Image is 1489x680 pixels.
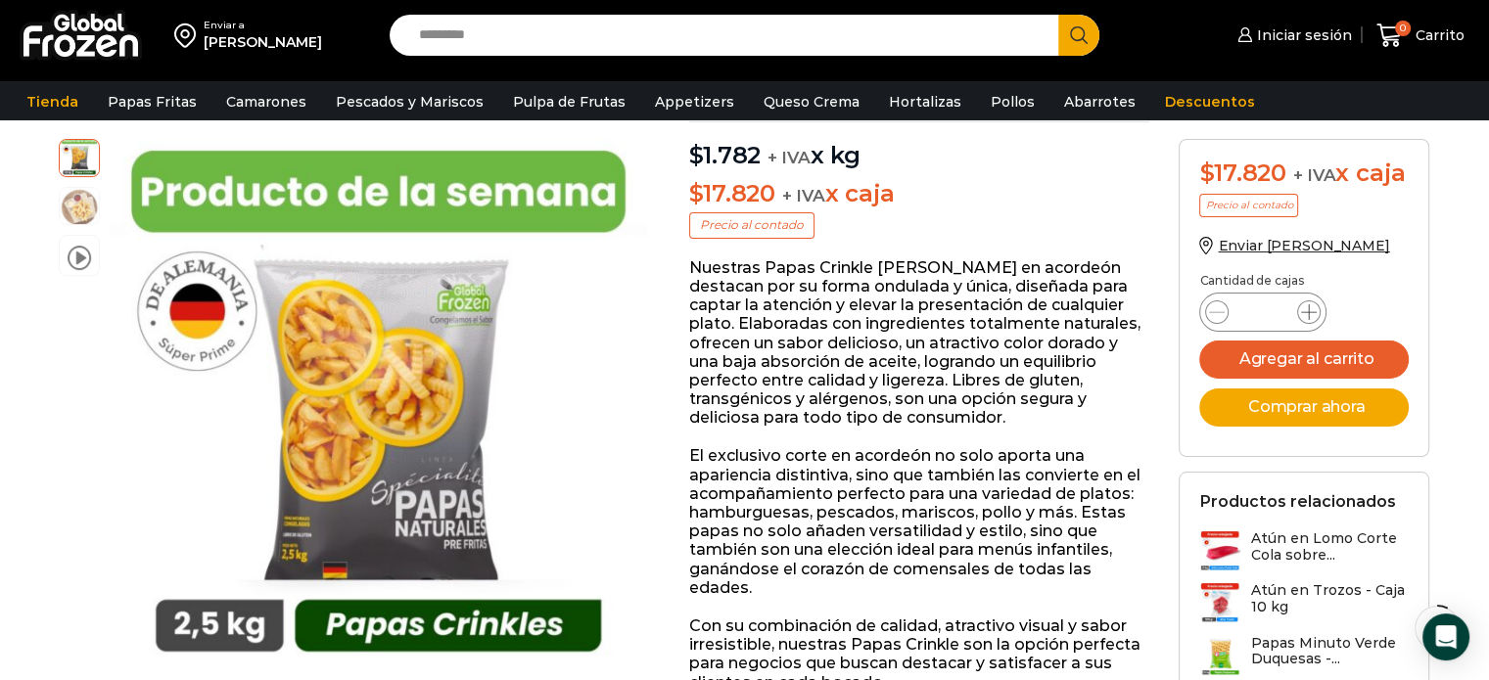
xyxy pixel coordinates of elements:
a: Papas Minuto Verde Duquesas -... [1199,635,1409,677]
span: Carrito [1411,25,1465,45]
p: Cantidad de cajas [1199,274,1409,288]
bdi: 17.820 [1199,159,1285,187]
h3: Atún en Lomo Corte Cola sobre... [1250,530,1409,564]
a: Abarrotes [1054,83,1145,120]
p: x caja [689,180,1150,208]
a: Pollos [981,83,1045,120]
div: Open Intercom Messenger [1422,613,1469,660]
span: fto1 [60,188,99,227]
a: Pulpa de Frutas [503,83,635,120]
a: Enviar [PERSON_NAME] [1199,237,1389,254]
bdi: 17.820 [689,179,775,207]
span: Enviar [PERSON_NAME] [1218,237,1389,254]
span: $ [1199,159,1214,187]
a: Appetizers [645,83,744,120]
button: Comprar ahora [1199,388,1409,427]
a: Tienda [17,83,88,120]
h3: Atún en Trozos - Caja 10 kg [1250,582,1409,615]
a: Atún en Lomo Corte Cola sobre... [1199,530,1409,572]
p: El exclusivo corte en acordeón no solo aporta una apariencia distintiva, sino que también las con... [689,446,1150,597]
a: Descuentos [1155,83,1265,120]
h3: Papas Minuto Verde Duquesas -... [1250,635,1409,668]
button: Search button [1058,15,1099,56]
span: 0 [1395,21,1411,36]
a: Pescados y Mariscos [326,83,493,120]
input: Product quantity [1244,298,1281,326]
div: Enviar a [204,19,322,32]
img: address-field-icon.svg [174,19,204,52]
span: Iniciar sesión [1252,25,1352,45]
a: Camarones [216,83,316,120]
p: Precio al contado [1199,194,1298,217]
a: Iniciar sesión [1233,16,1352,55]
span: + IVA [782,186,825,205]
div: x caja [1199,159,1409,188]
button: Agregar al carrito [1199,340,1409,379]
span: crinkle [60,137,99,176]
bdi: 1.782 [689,141,762,169]
p: x kg [689,121,1150,170]
span: + IVA [768,148,811,167]
p: Nuestras Papas Crinkle [PERSON_NAME] en acordeón destacan por su forma ondulada y única, diseñada... [689,258,1150,428]
a: Atún en Trozos - Caja 10 kg [1199,582,1409,624]
a: Papas Fritas [98,83,207,120]
a: Hortalizas [879,83,971,120]
span: + IVA [1292,165,1335,185]
p: Precio al contado [689,212,814,238]
span: $ [689,179,704,207]
span: $ [689,141,704,169]
h2: Productos relacionados [1199,492,1395,511]
div: [PERSON_NAME] [204,32,322,52]
a: 0 Carrito [1372,13,1469,59]
a: Queso Crema [754,83,869,120]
